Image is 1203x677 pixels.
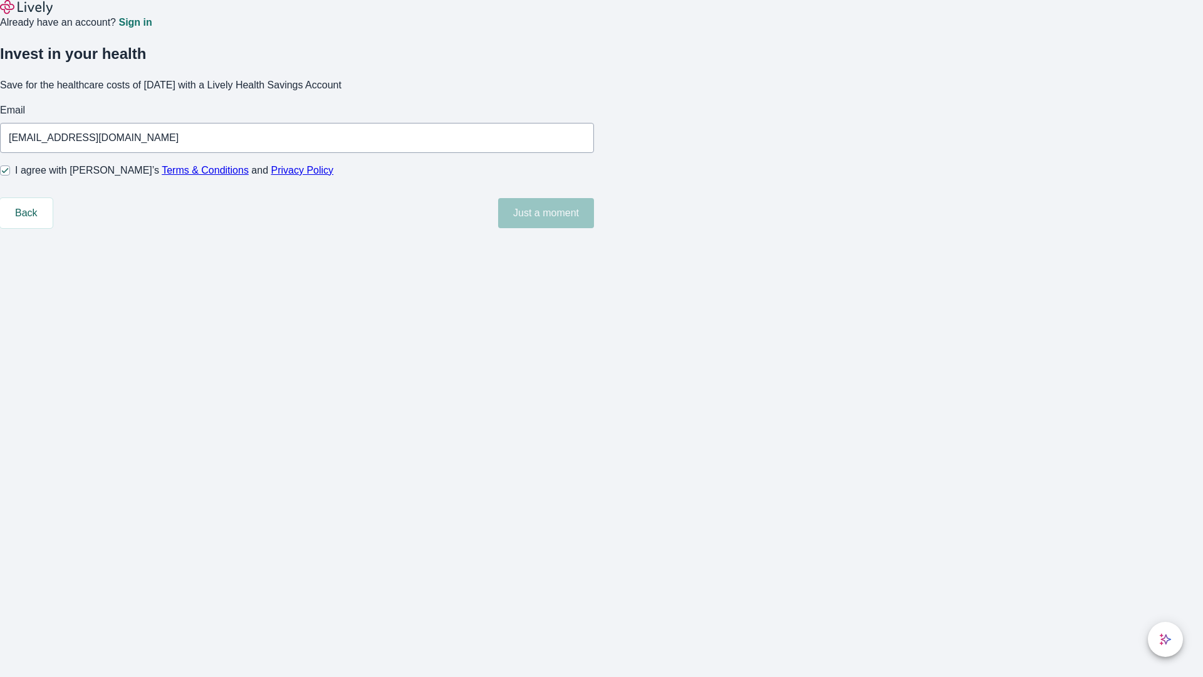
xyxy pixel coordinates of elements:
a: Terms & Conditions [162,165,249,176]
span: I agree with [PERSON_NAME]’s and [15,163,333,178]
a: Sign in [118,18,152,28]
svg: Lively AI Assistant [1159,633,1172,646]
a: Privacy Policy [271,165,334,176]
button: chat [1148,622,1183,657]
